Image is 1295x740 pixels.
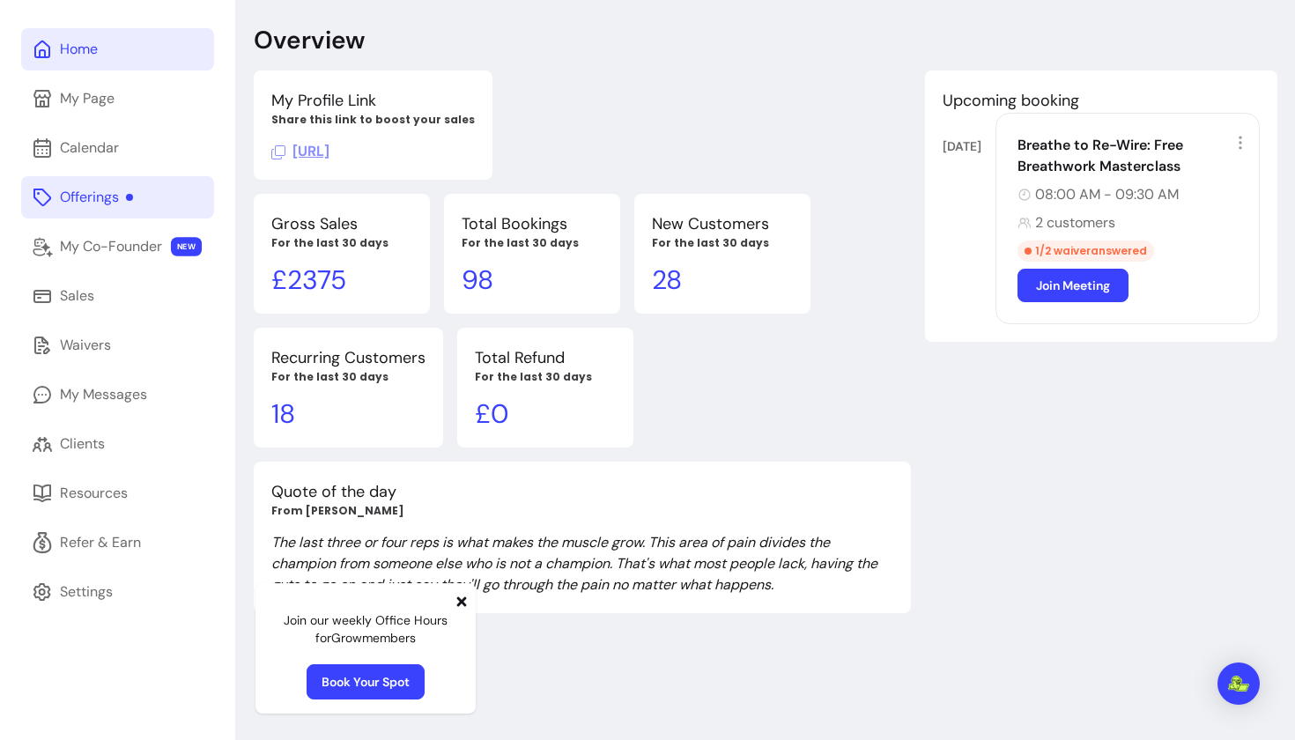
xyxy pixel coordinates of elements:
[21,28,214,70] a: Home
[271,236,412,250] p: For the last 30 days
[60,137,119,159] div: Calendar
[652,236,793,250] p: For the last 30 days
[1017,212,1248,233] div: 2 customers
[271,345,425,370] p: Recurring Customers
[943,137,995,155] div: [DATE]
[60,236,162,257] div: My Co-Founder
[60,532,141,553] div: Refer & Earn
[1017,184,1248,205] div: 08:00 AM - 09:30 AM
[1017,269,1128,302] a: Join Meeting
[60,581,113,603] div: Settings
[271,370,425,384] p: For the last 30 days
[943,88,1260,113] p: Upcoming booking
[462,211,603,236] p: Total Bookings
[60,39,98,60] div: Home
[475,398,616,430] p: £ 0
[60,187,133,208] div: Offerings
[271,264,412,296] p: £ 2375
[21,324,214,366] a: Waivers
[271,479,893,504] p: Quote of the day
[475,345,616,370] p: Total Refund
[60,335,111,356] div: Waivers
[270,611,462,647] p: Join our weekly Office Hours for Grow members
[21,275,214,317] a: Sales
[462,264,603,296] p: 98
[652,211,793,236] p: New Customers
[21,78,214,120] a: My Page
[307,664,425,699] a: Book Your Spot
[271,532,893,596] p: The last three or four reps is what makes the muscle grow. This area of pain divides the champion...
[171,237,202,256] span: NEW
[271,504,893,518] p: From [PERSON_NAME]
[21,472,214,514] a: Resources
[462,236,603,250] p: For the last 30 days
[271,398,425,430] p: 18
[1017,135,1248,177] div: Breathe to Re-Wire: Free Breathwork Masterclass
[271,142,329,160] span: Click to copy
[60,483,128,504] div: Resources
[21,571,214,613] a: Settings
[254,25,365,56] p: Overview
[1017,240,1154,262] div: 1 / 2 waiver answered
[652,264,793,296] p: 28
[60,285,94,307] div: Sales
[21,226,214,268] a: My Co-Founder NEW
[271,88,475,113] p: My Profile Link
[21,522,214,564] a: Refer & Earn
[60,88,115,109] div: My Page
[60,384,147,405] div: My Messages
[21,423,214,465] a: Clients
[60,433,105,455] div: Clients
[271,113,475,127] p: Share this link to boost your sales
[21,176,214,218] a: Offerings
[21,127,214,169] a: Calendar
[475,370,616,384] p: For the last 30 days
[1217,662,1260,705] div: Open Intercom Messenger
[21,374,214,416] a: My Messages
[271,211,412,236] p: Gross Sales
